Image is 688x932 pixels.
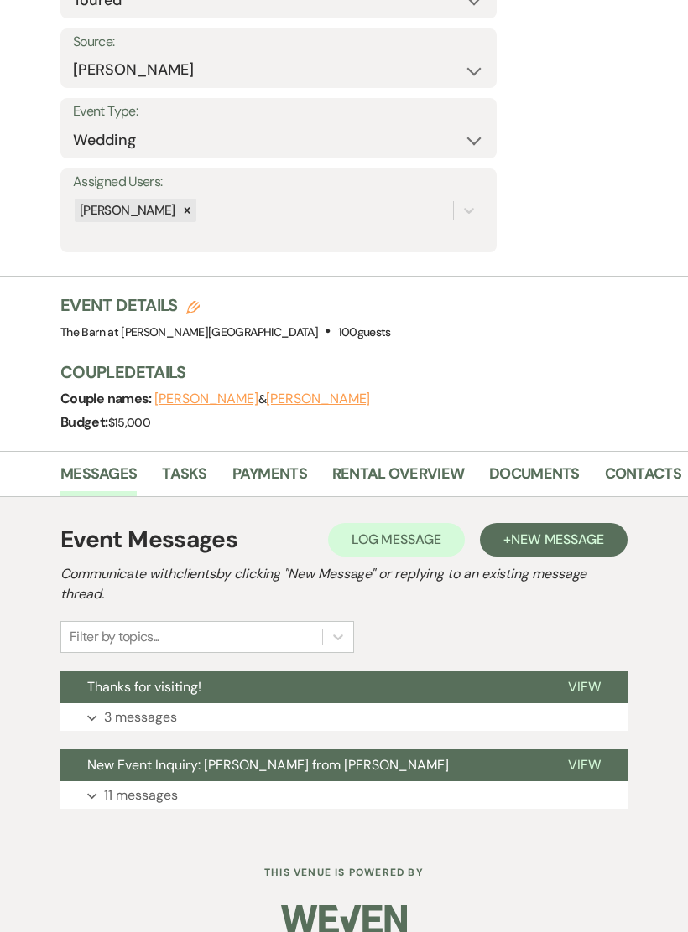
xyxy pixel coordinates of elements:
h1: Event Messages [60,522,237,557]
span: The Barn at [PERSON_NAME][GEOGRAPHIC_DATA] [60,324,318,339]
button: +New Message [480,523,628,557]
p: 3 messages [104,707,177,728]
span: View [568,678,601,696]
button: [PERSON_NAME] [154,392,258,406]
span: Thanks for visiting! [87,678,201,696]
span: $15,000 [108,415,151,430]
a: Payments [232,462,307,496]
span: View [568,756,601,774]
button: 11 messages [60,781,628,810]
button: Log Message [328,523,465,557]
a: Rental Overview [332,462,464,496]
button: View [541,671,628,703]
span: & [154,391,370,406]
h3: Event Details [60,293,391,317]
span: New Event Inquiry: [PERSON_NAME] from [PERSON_NAME] [87,756,449,774]
a: Tasks [162,462,206,496]
button: [PERSON_NAME] [266,392,370,406]
h3: Couple Details [60,360,671,384]
a: Documents [489,462,580,496]
span: Log Message [352,531,441,548]
span: New Message [511,531,604,548]
span: Budget: [60,413,108,431]
a: Contacts [605,462,681,496]
button: View [541,749,628,781]
label: Source: [73,30,484,54]
h2: Communicate with clients by clicking "New Message" or replying to an existing message thread. [60,564,628,604]
div: Filter by topics... [70,627,159,647]
a: Messages [60,462,137,496]
p: 11 messages [104,784,178,806]
span: Couple names: [60,390,154,407]
button: New Event Inquiry: [PERSON_NAME] from [PERSON_NAME] [60,749,541,781]
label: Event Type: [73,100,484,124]
button: Thanks for visiting! [60,671,541,703]
div: [PERSON_NAME] [75,199,178,223]
span: 100 guests [338,324,391,339]
label: Assigned Users: [73,170,484,194]
button: 3 messages [60,703,628,732]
